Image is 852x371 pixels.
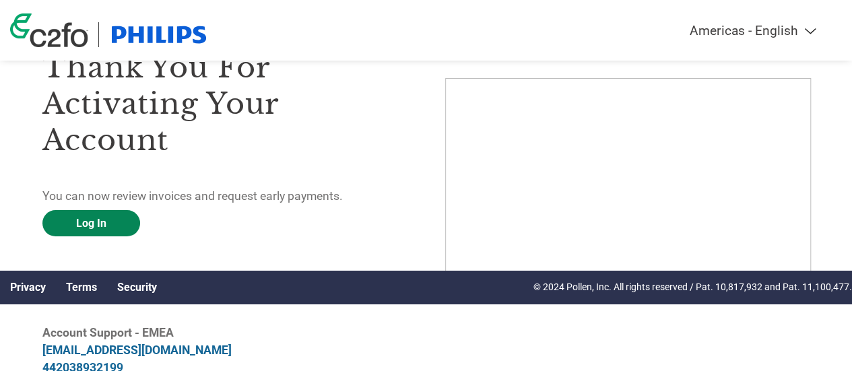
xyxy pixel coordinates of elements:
[10,281,46,294] a: Privacy
[42,49,407,158] h3: Thank you for activating your account
[42,343,232,357] a: [EMAIL_ADDRESS][DOMAIN_NAME]
[42,187,407,205] p: You can now review invoices and request early payments.
[42,326,174,339] b: Account Support - EMEA
[117,281,157,294] a: Security
[10,13,88,47] img: c2fo logo
[533,280,852,294] p: © 2024 Pollen, Inc. All rights reserved / Pat. 10,817,932 and Pat. 11,100,477.
[42,210,140,236] a: Log In
[445,78,811,292] iframe: C2FO Introduction Video
[109,22,209,47] img: Philips
[66,281,97,294] a: Terms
